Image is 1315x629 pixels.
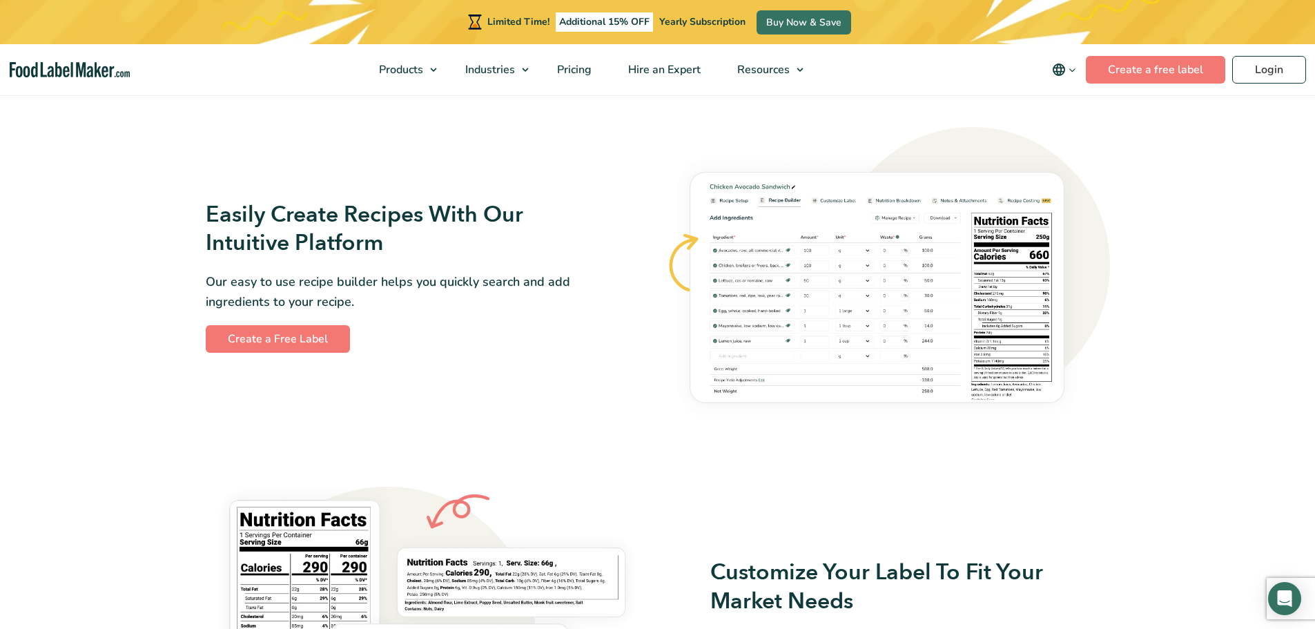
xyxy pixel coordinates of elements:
p: Our easy to use recipe builder helps you quickly search and add ingredients to your recipe. [206,272,605,312]
a: Create a Free Label [206,325,350,353]
span: Yearly Subscription [659,15,746,28]
a: Industries [447,44,536,95]
a: Products [361,44,444,95]
span: Hire an Expert [624,62,702,77]
a: Pricing [539,44,607,95]
span: Resources [733,62,791,77]
a: Login [1232,56,1306,84]
span: Industries [461,62,516,77]
span: Additional 15% OFF [556,12,653,32]
div: Open Intercom Messenger [1268,582,1301,615]
h3: Easily Create Recipes With Our Intuitive Platform [206,201,605,258]
a: Resources [719,44,810,95]
span: Pricing [553,62,593,77]
span: Limited Time! [487,15,549,28]
a: Hire an Expert [610,44,716,95]
span: Products [375,62,425,77]
h3: Customize Your Label To Fit Your Market Needs [710,559,1110,616]
a: Create a free label [1086,56,1225,84]
a: Buy Now & Save [757,10,851,35]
